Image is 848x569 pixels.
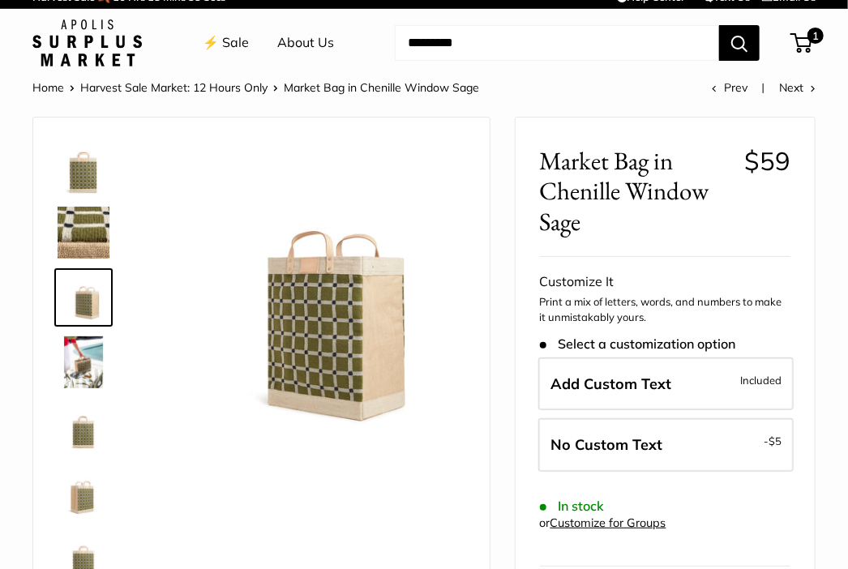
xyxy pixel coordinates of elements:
[58,466,109,518] img: Market Bag in Chenille Window Sage
[58,272,109,323] img: Market Bag in Chenille Window Sage
[779,80,816,95] a: Next
[551,374,672,393] span: Add Custom Text
[54,333,113,391] a: Market Bag in Chenille Window Sage
[540,336,735,352] span: Select a customization option
[712,80,747,95] a: Prev
[764,431,782,451] span: -
[551,435,663,454] span: No Custom Text
[395,25,719,61] input: Search...
[58,401,109,453] img: Market Bag in Chenille Window Sage
[54,268,113,327] a: Market Bag in Chenille Window Sage
[807,28,824,44] span: 1
[538,418,794,472] label: Leave Blank
[54,463,113,521] a: Market Bag in Chenille Window Sage
[540,498,604,514] span: In stock
[740,370,782,390] span: Included
[58,336,109,388] img: Market Bag in Chenille Window Sage
[540,512,666,534] div: or
[284,80,479,95] span: Market Bag in Chenille Window Sage
[32,80,64,95] a: Home
[58,142,109,194] img: Market Bag in Chenille Window Sage
[540,146,732,237] span: Market Bag in Chenille Window Sage
[744,145,790,177] span: $59
[277,31,334,55] a: About Us
[719,25,760,61] button: Search
[550,516,666,530] a: Customize for Groups
[54,203,113,262] a: Market Bag in Chenille Window Sage
[54,398,113,456] a: Market Bag in Chenille Window Sage
[32,77,479,98] nav: Breadcrumb
[163,142,465,444] img: Market Bag in Chenille Window Sage
[540,294,790,326] p: Print a mix of letters, words, and numbers to make it unmistakably yours.
[32,19,142,66] img: Apolis: Surplus Market
[58,207,109,259] img: Market Bag in Chenille Window Sage
[538,357,794,411] label: Add Custom Text
[540,270,790,294] div: Customize It
[203,31,249,55] a: ⚡️ Sale
[54,139,113,197] a: Market Bag in Chenille Window Sage
[792,33,812,53] a: 1
[769,434,782,447] span: $5
[80,80,268,95] a: Harvest Sale Market: 12 Hours Only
